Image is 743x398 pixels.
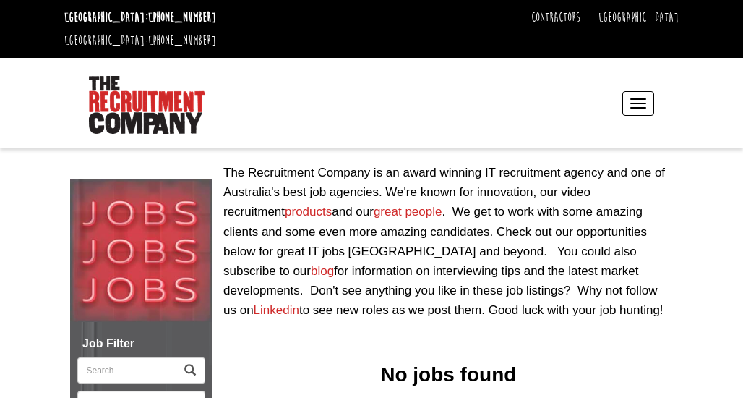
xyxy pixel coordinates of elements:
[223,163,674,321] p: The Recruitment Company is an award winning IT recruitment agency and one of Australia's best job...
[285,205,332,219] a: products
[311,264,334,278] a: blog
[148,33,216,48] a: [PHONE_NUMBER]
[598,9,679,25] a: [GEOGRAPHIC_DATA]
[89,76,205,134] img: The Recruitment Company
[77,357,176,384] input: Search
[61,6,220,29] li: [GEOGRAPHIC_DATA]:
[254,303,299,317] a: Linkedin
[148,9,216,25] a: [PHONE_NUMBER]
[70,179,213,322] img: Jobs, Jobs, Jobs
[531,9,580,25] a: Contractors
[61,29,220,52] li: [GEOGRAPHIC_DATA]:
[223,364,674,386] h3: No jobs found
[77,337,206,350] h5: Job Filter
[374,205,442,219] a: great people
